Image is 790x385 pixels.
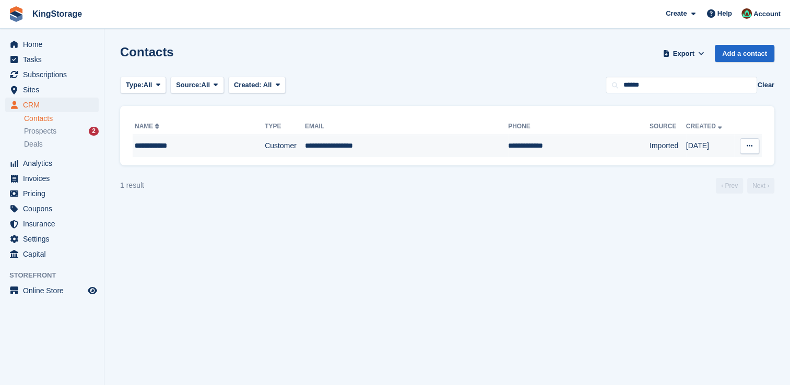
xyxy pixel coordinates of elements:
[5,186,99,201] a: menu
[8,6,24,22] img: stora-icon-8386f47178a22dfd0bd8f6a31ec36ba5ce8667c1dd55bd0f319d3a0aa187defe.svg
[265,135,305,157] td: Customer
[89,127,99,136] div: 2
[23,156,86,171] span: Analytics
[23,283,86,298] span: Online Store
[747,178,774,194] a: Next
[650,118,686,135] th: Source
[202,80,210,90] span: All
[120,77,166,94] button: Type: All
[5,67,99,82] a: menu
[5,171,99,186] a: menu
[741,8,752,19] img: John King
[144,80,152,90] span: All
[24,139,43,149] span: Deals
[666,8,687,19] span: Create
[23,216,86,231] span: Insurance
[686,135,734,157] td: [DATE]
[305,118,508,135] th: Email
[23,98,86,112] span: CRM
[23,67,86,82] span: Subscriptions
[5,52,99,67] a: menu
[5,37,99,52] a: menu
[650,135,686,157] td: Imported
[86,284,99,297] a: Preview store
[23,52,86,67] span: Tasks
[126,80,144,90] span: Type:
[5,247,99,261] a: menu
[170,77,224,94] button: Source: All
[23,201,86,216] span: Coupons
[686,123,724,130] a: Created
[715,45,774,62] a: Add a contact
[5,82,99,97] a: menu
[5,201,99,216] a: menu
[9,270,104,281] span: Storefront
[661,45,706,62] button: Export
[508,118,650,135] th: Phone
[28,5,86,22] a: KingStorage
[23,186,86,201] span: Pricing
[757,80,774,90] button: Clear
[714,178,776,194] nav: Page
[23,247,86,261] span: Capital
[23,37,86,52] span: Home
[176,80,201,90] span: Source:
[24,114,99,124] a: Contacts
[263,81,272,89] span: All
[24,126,56,136] span: Prospects
[23,232,86,246] span: Settings
[5,156,99,171] a: menu
[228,77,286,94] button: Created: All
[753,9,781,19] span: Account
[23,171,86,186] span: Invoices
[716,178,743,194] a: Previous
[265,118,305,135] th: Type
[24,139,99,150] a: Deals
[717,8,732,19] span: Help
[673,49,694,59] span: Export
[5,283,99,298] a: menu
[234,81,262,89] span: Created:
[23,82,86,97] span: Sites
[5,216,99,231] a: menu
[120,180,144,191] div: 1 result
[5,98,99,112] a: menu
[24,126,99,137] a: Prospects 2
[5,232,99,246] a: menu
[120,45,174,59] h1: Contacts
[135,123,161,130] a: Name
